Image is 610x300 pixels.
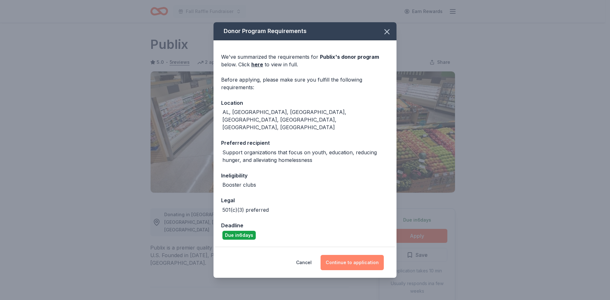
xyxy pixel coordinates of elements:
div: Preferred recipient [221,139,389,147]
div: Due in 6 days [222,231,256,240]
button: Continue to application [321,255,384,270]
div: Support organizations that focus on youth, education, reducing hunger, and alleviating homelessness [222,149,389,164]
div: Deadline [221,221,389,230]
div: Legal [221,196,389,204]
div: Donor Program Requirements [213,22,396,40]
button: Cancel [296,255,312,270]
span: Publix 's donor program [320,54,379,60]
div: Before applying, please make sure you fulfill the following requirements: [221,76,389,91]
div: We've summarized the requirements for below. Click to view in full. [221,53,389,68]
div: 501(c)(3) preferred [222,206,269,214]
div: Location [221,99,389,107]
a: here [251,61,263,68]
div: AL, [GEOGRAPHIC_DATA], [GEOGRAPHIC_DATA], [GEOGRAPHIC_DATA], [GEOGRAPHIC_DATA], [GEOGRAPHIC_DATA]... [222,108,389,131]
div: Ineligibility [221,171,389,180]
div: Booster clubs [222,181,256,189]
